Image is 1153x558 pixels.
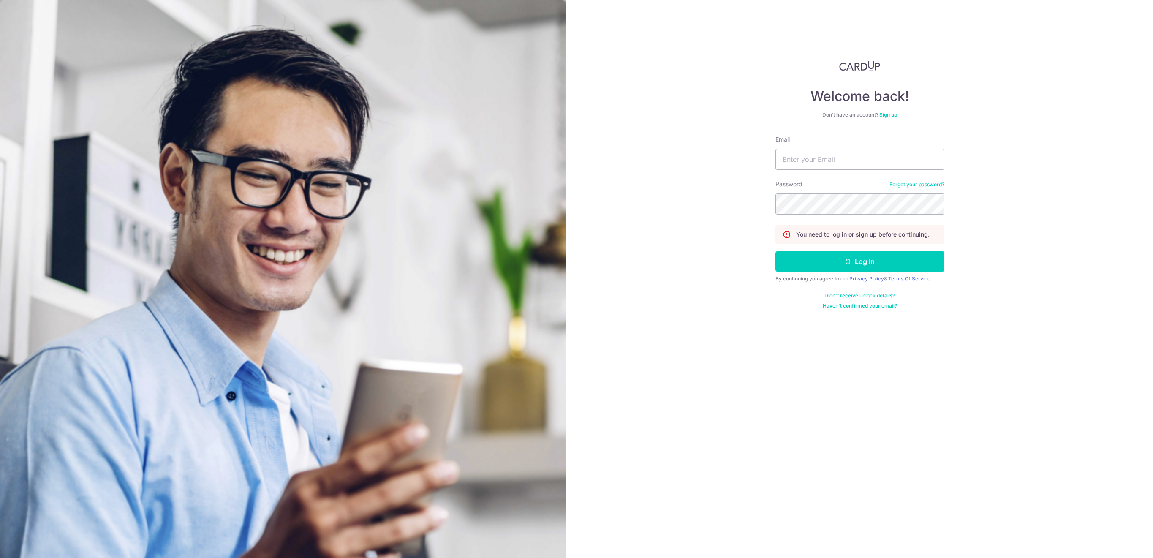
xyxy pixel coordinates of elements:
[879,112,897,118] a: Sign up
[775,149,944,170] input: Enter your Email
[824,292,895,299] a: Didn't receive unlock details?
[888,275,930,282] a: Terms Of Service
[775,251,944,272] button: Log in
[889,181,944,188] a: Forgot your password?
[839,61,881,71] img: CardUp Logo
[775,275,944,282] div: By continuing you agree to our &
[849,275,884,282] a: Privacy Policy
[796,230,930,239] p: You need to log in or sign up before continuing.
[775,88,944,105] h4: Welcome back!
[823,302,897,309] a: Haven't confirmed your email?
[775,135,790,144] label: Email
[775,180,802,188] label: Password
[775,112,944,118] div: Don’t have an account?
